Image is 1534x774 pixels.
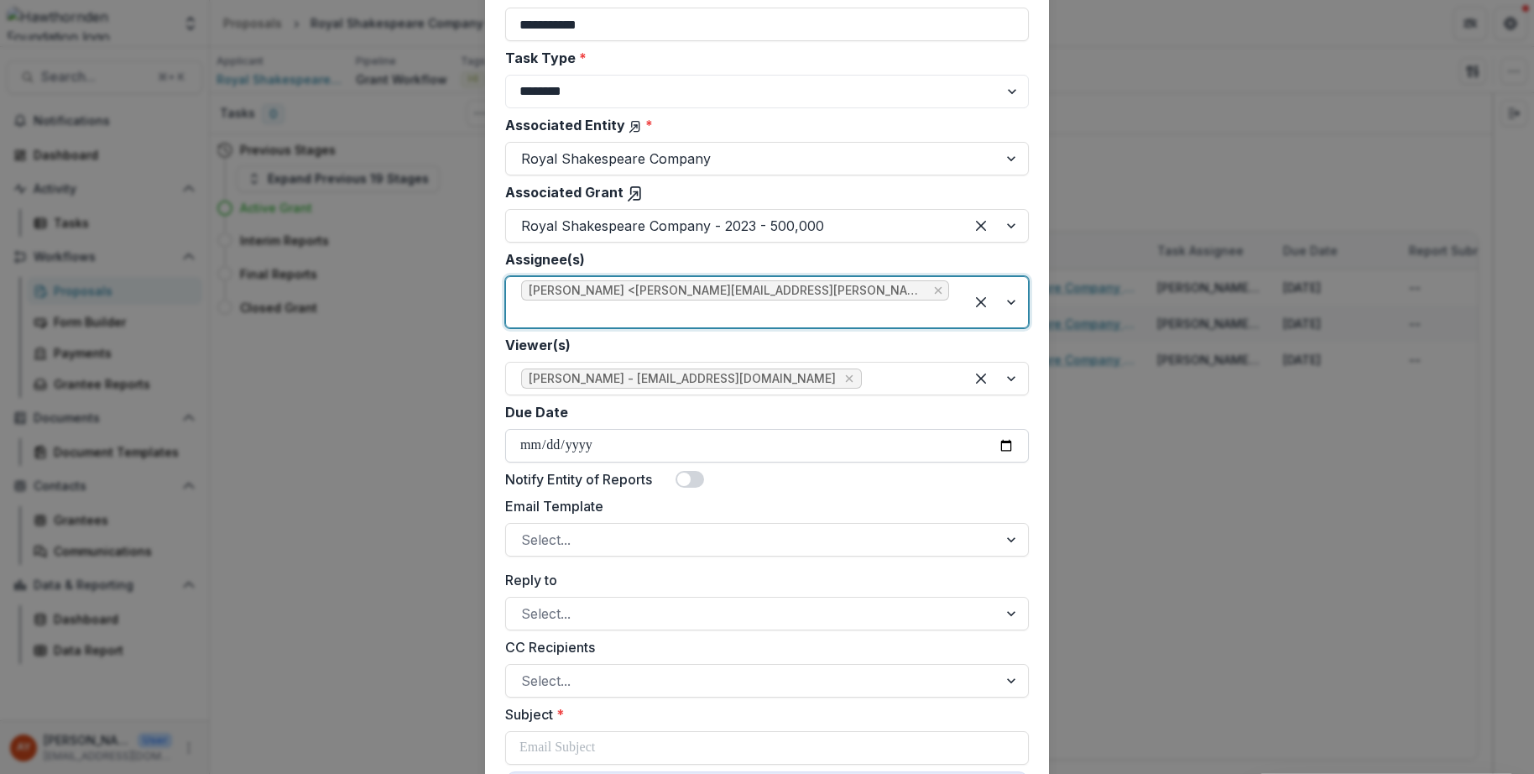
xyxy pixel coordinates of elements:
div: Remove Andreas Yuíza - temelio@hawthornden.org [841,370,858,387]
label: Notify Entity of Reports [505,469,652,489]
span: [PERSON_NAME] <[PERSON_NAME][EMAIL_ADDRESS][PERSON_NAME][DOMAIN_NAME]> <[PERSON_NAME][DOMAIN_NAME... [529,284,926,298]
label: Email Template [505,496,1019,516]
label: CC Recipients [505,637,1019,657]
label: Associated Grant [505,182,1019,202]
div: Remove Katherine Timms <katherine.timms@rsc.org.uk> <katherine.timms@rsc.org.uk> (katherine.timms... [931,282,945,299]
label: Due Date [505,402,568,422]
label: Subject [505,704,1019,724]
label: Task Type [505,48,1019,68]
label: Associated Entity [505,115,1019,135]
label: Viewer(s) [505,335,1019,355]
label: Assignee(s) [505,249,1019,269]
div: Clear selected options [968,212,994,239]
span: [PERSON_NAME] - [EMAIL_ADDRESS][DOMAIN_NAME] [529,372,836,386]
div: Clear selected options [968,365,994,392]
label: Reply to [505,570,1019,590]
div: Clear selected options [968,289,994,316]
